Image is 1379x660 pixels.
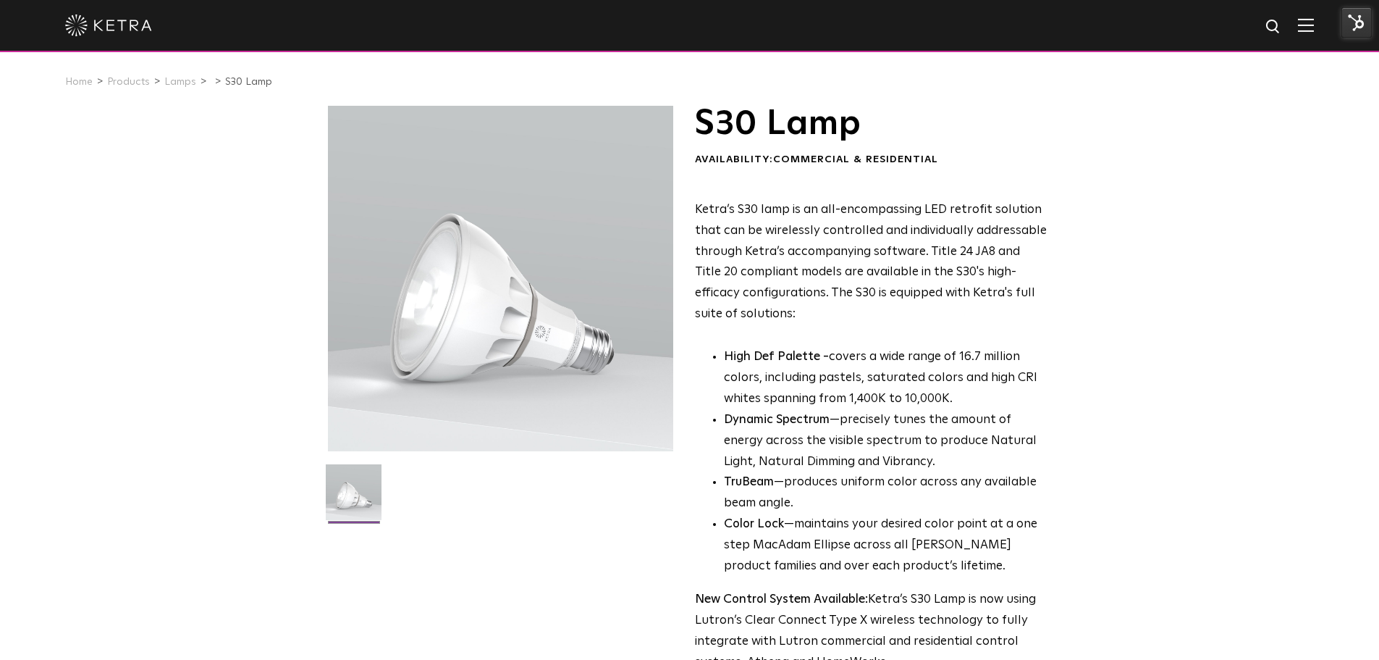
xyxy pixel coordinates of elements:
strong: TruBeam [724,476,774,488]
strong: New Control System Available: [695,593,868,606]
strong: High Def Palette - [724,351,829,363]
li: —maintains your desired color point at a one step MacAdam Ellipse across all [PERSON_NAME] produc... [724,514,1047,577]
img: HubSpot Tools Menu Toggle [1341,7,1372,38]
span: Commercial & Residential [773,154,938,164]
img: Hamburger%20Nav.svg [1298,18,1314,32]
li: —produces uniform color across any available beam angle. [724,472,1047,514]
strong: Color Lock [724,518,784,530]
a: Home [65,77,93,87]
img: ketra-logo-2019-white [65,14,152,36]
h1: S30 Lamp [695,106,1047,142]
span: Ketra’s S30 lamp is an all-encompassing LED retrofit solution that can be wirelessly controlled a... [695,204,1047,320]
img: search icon [1265,18,1283,36]
a: S30 Lamp [225,77,272,87]
img: S30-Lamp-Edison-2021-Web-Square [326,464,381,531]
strong: Dynamic Spectrum [724,414,830,426]
a: Lamps [164,77,196,87]
div: Availability: [695,153,1047,167]
p: covers a wide range of 16.7 million colors, including pastels, saturated colors and high CRI whit... [724,347,1047,410]
a: Products [107,77,150,87]
li: —precisely tunes the amount of energy across the visible spectrum to produce Natural Light, Natur... [724,410,1047,473]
